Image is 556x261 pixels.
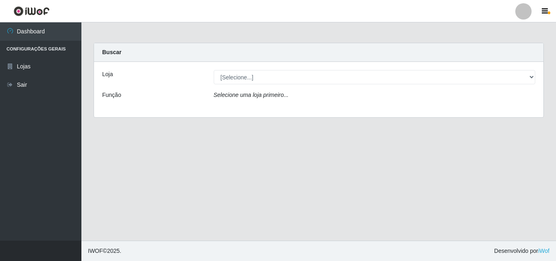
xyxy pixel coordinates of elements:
[102,70,113,79] label: Loja
[538,248,549,254] a: iWof
[214,92,289,98] i: Selecione uma loja primeiro...
[13,6,50,16] img: CoreUI Logo
[494,247,549,255] span: Desenvolvido por
[102,49,121,55] strong: Buscar
[102,91,121,99] label: Função
[88,247,121,255] span: © 2025 .
[88,248,103,254] span: IWOF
